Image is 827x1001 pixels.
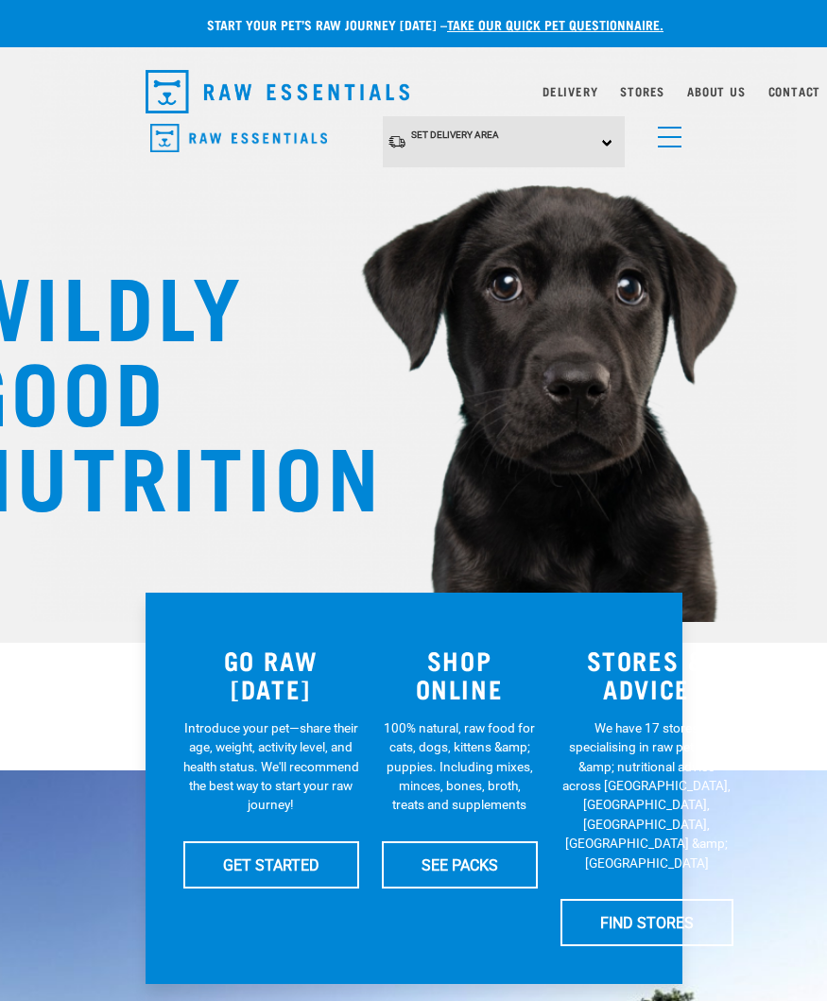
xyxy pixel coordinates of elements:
img: Raw Essentials Logo [146,70,410,113]
a: Contact [768,88,821,95]
img: Raw Essentials Logo [150,124,327,153]
p: 100% natural, raw food for cats, dogs, kittens &amp; puppies. Including mixes, minces, bones, bro... [382,718,538,815]
span: Set Delivery Area [411,129,499,140]
h3: STORES & ADVICE [560,646,733,703]
img: van-moving.png [388,134,406,149]
a: Delivery [543,88,597,95]
p: We have 17 stores specialising in raw pet food &amp; nutritional advice across [GEOGRAPHIC_DATA],... [560,718,733,872]
a: GET STARTED [183,841,359,889]
a: SEE PACKS [382,841,538,889]
h3: GO RAW [DATE] [183,646,359,703]
a: menu [648,115,682,149]
h3: SHOP ONLINE [382,646,538,703]
a: Stores [620,88,664,95]
a: About Us [687,88,745,95]
a: FIND STORES [560,899,733,946]
p: Introduce your pet—share their age, weight, activity level, and health status. We'll recommend th... [183,718,359,815]
a: take our quick pet questionnaire. [447,21,663,27]
nav: dropdown navigation [130,62,698,121]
